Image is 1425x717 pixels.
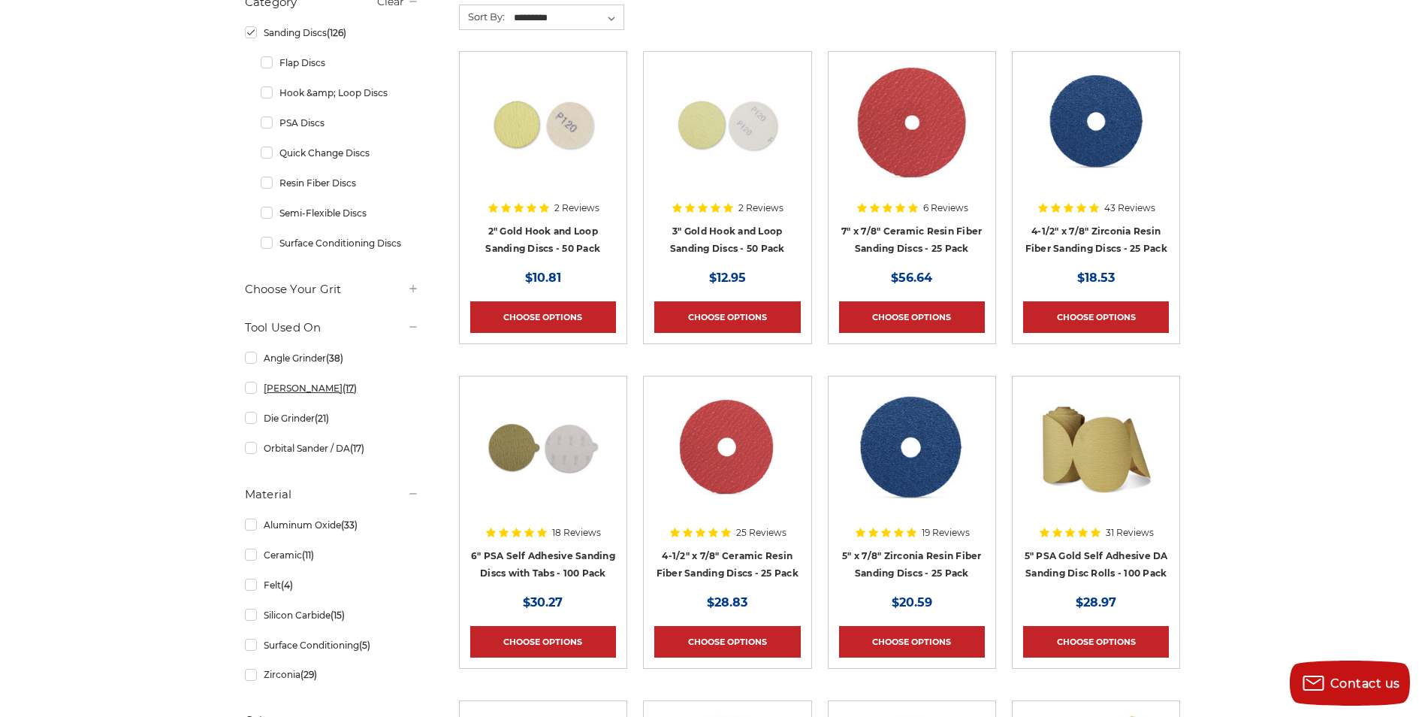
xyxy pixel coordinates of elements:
[483,387,603,507] img: 6 inch psa sanding disc
[245,572,419,598] a: Felt
[852,387,972,507] img: 5 inch zirc resin fiber disc
[891,271,932,285] span: $56.64
[666,387,788,507] img: 4-1/2" ceramic resin fiber disc
[923,204,968,213] span: 6 Reviews
[359,640,370,651] span: (5)
[350,443,364,454] span: (17)
[327,27,346,38] span: (126)
[1025,550,1168,579] a: 5" PSA Gold Self Adhesive DA Sanding Disc Rolls - 100 Pack
[245,602,419,628] a: Silicon Carbide
[245,319,419,337] h5: Tool Used On
[261,170,419,196] a: Resin Fiber Discs
[1036,62,1157,183] img: 4-1/2" zirc resin fiber disc
[552,528,601,537] span: 18 Reviews
[892,595,932,610] span: $20.59
[261,140,419,166] a: Quick Change Discs
[1023,387,1169,533] a: 5" Sticky Backed Sanding Discs on a roll
[261,50,419,76] a: Flap Discs
[245,542,419,568] a: Ceramic
[261,200,419,226] a: Semi-Flexible Discs
[1077,271,1115,285] span: $18.53
[554,204,599,213] span: 2 Reviews
[326,352,343,364] span: (38)
[839,301,985,333] a: Choose Options
[852,62,972,183] img: 7 inch ceramic resin fiber disc
[261,110,419,136] a: PSA Discs
[302,549,314,561] span: (11)
[341,519,358,531] span: (33)
[300,669,317,680] span: (29)
[1036,387,1156,507] img: 5" Sticky Backed Sanding Discs on a roll
[839,387,985,533] a: 5 inch zirc resin fiber disc
[245,632,419,658] a: Surface Conditioning
[315,413,329,424] span: (21)
[245,435,419,461] a: Orbital Sander / DA
[483,62,603,183] img: 2 inch hook loop sanding discs gold
[839,62,985,208] a: 7 inch ceramic resin fiber disc
[470,301,616,333] a: Choose Options
[654,387,800,533] a: 4-1/2" ceramic resin fiber disc
[281,579,293,591] span: (4)
[738,204,783,213] span: 2 Reviews
[245,405,419,431] a: Die Grinder
[841,225,982,254] a: 7" x 7/8" Ceramic Resin Fiber Sanding Discs - 25 Pack
[1025,225,1167,254] a: 4-1/2" x 7/8" Zirconia Resin Fiber Sanding Discs - 25 Pack
[922,528,970,537] span: 19 Reviews
[245,375,419,401] a: [PERSON_NAME]
[485,225,600,254] a: 2" Gold Hook and Loop Sanding Discs - 50 Pack
[1106,528,1154,537] span: 31 Reviews
[654,62,800,208] a: 3 inch gold hook and loop sanding discs
[670,225,785,254] a: 3" Gold Hook and Loop Sanding Discs - 50 Pack
[245,20,419,46] a: Sanding Discs
[245,345,419,371] a: Angle Grinder
[523,595,563,610] span: $30.27
[460,5,505,28] label: Sort By:
[707,595,747,610] span: $28.83
[470,626,616,658] a: Choose Options
[471,550,615,579] a: 6" PSA Self Adhesive Sanding Discs with Tabs - 100 Pack
[657,550,799,579] a: 4-1/2" x 7/8" Ceramic Resin Fiber Sanding Discs - 25 Pack
[1330,676,1400,691] span: Contact us
[1104,204,1155,213] span: 43 Reviews
[667,62,787,183] img: 3 inch gold hook and loop sanding discs
[839,626,985,658] a: Choose Options
[470,62,616,208] a: 2 inch hook loop sanding discs gold
[1076,595,1116,610] span: $28.97
[470,387,616,533] a: 6 inch psa sanding disc
[245,512,419,538] a: Aluminum Oxide
[1023,626,1169,658] a: Choose Options
[1290,661,1410,706] button: Contact us
[842,550,982,579] a: 5" x 7/8" Zirconia Resin Fiber Sanding Discs - 25 Pack
[261,80,419,106] a: Hook &amp; Loop Discs
[654,626,800,658] a: Choose Options
[525,271,561,285] span: $10.81
[1023,301,1169,333] a: Choose Options
[261,230,419,256] a: Surface Conditioning Discs
[709,271,746,285] span: $12.95
[512,7,623,29] select: Sort By:
[654,301,800,333] a: Choose Options
[343,383,357,394] span: (17)
[331,610,345,621] span: (15)
[736,528,786,537] span: 25 Reviews
[1023,62,1169,208] a: 4-1/2" zirc resin fiber disc
[245,486,419,504] h5: Material
[245,280,419,298] h5: Choose Your Grit
[245,661,419,688] a: Zirconia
